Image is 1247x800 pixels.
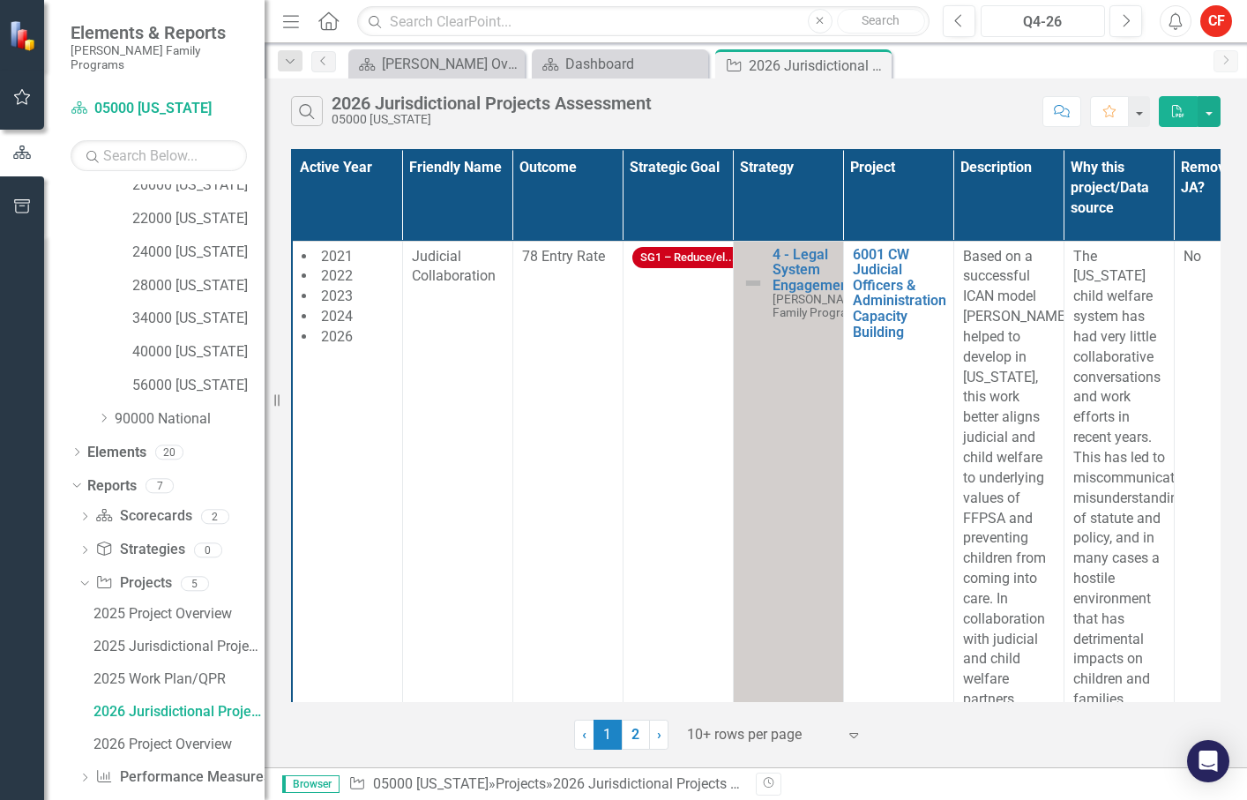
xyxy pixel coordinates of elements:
[632,247,758,269] span: SG1 – Reduce/el...ion
[981,5,1105,37] button: Q4-26
[622,720,650,750] a: 2
[853,247,946,340] a: 6001 CW Judicial Officers & Administration Capacity Building
[93,606,265,622] div: 2025 Project Overview
[862,13,900,27] span: Search
[93,736,265,752] div: 2026 Project Overview
[89,730,265,759] a: 2026 Project Overview
[132,209,265,229] a: 22000 [US_STATE]
[1200,5,1232,37] button: CF
[657,726,661,743] span: ›
[837,9,925,34] button: Search
[594,720,622,750] span: 1
[132,176,265,196] a: 20000 [US_STATE]
[95,767,270,788] a: Performance Measures
[89,600,265,628] a: 2025 Project Overview
[522,248,605,265] span: 78 Entry Rate
[348,774,743,795] div: » »
[71,140,247,171] input: Search Below...
[321,248,353,265] span: 2021
[987,11,1099,33] div: Q4-26
[749,55,887,77] div: 2026 Jurisdictional Projects Assessment
[282,775,340,793] span: Browser
[553,775,806,792] div: 2026 Jurisdictional Projects Assessment
[321,267,353,284] span: 2022
[132,243,265,263] a: 24000 [US_STATE]
[71,43,247,72] small: [PERSON_NAME] Family Programs
[146,478,174,493] div: 7
[536,53,704,75] a: Dashboard
[181,576,209,591] div: 5
[201,509,229,524] div: 2
[332,93,652,113] div: 2026 Jurisdictional Projects Assessment
[155,445,183,460] div: 20
[71,22,247,43] span: Elements & Reports
[1187,740,1229,782] div: Open Intercom Messenger
[496,775,546,792] a: Projects
[95,540,184,560] a: Strategies
[1184,248,1201,265] span: No
[321,328,353,345] span: 2026
[87,476,137,497] a: Reports
[89,698,265,726] a: 2026 Jurisdictional Projects Assessment
[353,53,520,75] a: [PERSON_NAME] Overview
[115,409,265,430] a: 90000 National
[132,309,265,329] a: 34000 [US_STATE]
[743,273,764,294] img: Not Defined
[357,6,930,37] input: Search ClearPoint...
[332,113,652,126] div: 05000 [US_STATE]
[89,665,265,693] a: 2025 Work Plan/QPR
[132,276,265,296] a: 28000 [US_STATE]
[582,726,586,743] span: ‹
[71,99,247,119] a: 05000 [US_STATE]
[9,19,40,50] img: ClearPoint Strategy
[93,639,265,654] div: 2025 Jurisdictional Projects Assessment
[773,292,865,319] span: [PERSON_NAME] Family Programs
[132,376,265,396] a: 56000 [US_STATE]
[321,308,353,325] span: 2024
[373,775,489,792] a: 05000 [US_STATE]
[565,53,704,75] div: Dashboard
[93,704,265,720] div: 2026 Jurisdictional Projects Assessment
[87,443,146,463] a: Elements
[132,342,265,363] a: 40000 [US_STATE]
[89,632,265,661] a: 2025 Jurisdictional Projects Assessment
[412,248,496,285] span: Judicial Collaboration
[321,288,353,304] span: 2023
[95,506,191,527] a: Scorecards
[93,671,265,687] div: 2025 Work Plan/QPR
[773,247,865,294] a: 4 - Legal System Engagement
[382,53,520,75] div: [PERSON_NAME] Overview
[95,573,171,594] a: Projects
[194,542,222,557] div: 0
